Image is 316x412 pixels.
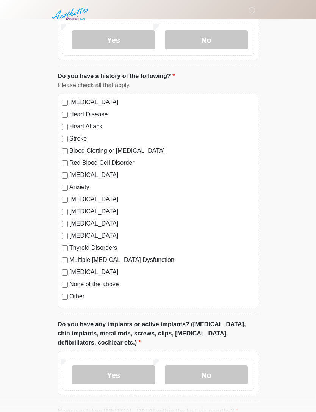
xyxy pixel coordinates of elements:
[69,268,254,277] label: [MEDICAL_DATA]
[69,122,254,132] label: Heart Attack
[62,282,68,288] input: None of the above
[62,197,68,203] input: [MEDICAL_DATA]
[69,159,254,168] label: Red Blood Cell Disorder
[62,233,68,240] input: [MEDICAL_DATA]
[62,258,68,264] input: Multiple [MEDICAL_DATA] Dysfunction
[69,292,254,301] label: Other
[62,246,68,252] input: Thyroid Disorders
[62,136,68,143] input: Stroke
[72,366,155,385] label: Yes
[62,161,68,167] input: Red Blood Cell Disorder
[69,171,254,180] label: [MEDICAL_DATA]
[62,270,68,276] input: [MEDICAL_DATA]
[69,207,254,216] label: [MEDICAL_DATA]
[62,124,68,130] input: Heart Attack
[165,366,248,385] label: No
[62,149,68,155] input: Blood Clotting or [MEDICAL_DATA]
[50,6,91,23] img: Aesthetics by Emediate Cure Logo
[69,195,254,204] label: [MEDICAL_DATA]
[165,31,248,50] label: No
[62,209,68,215] input: [MEDICAL_DATA]
[62,173,68,179] input: [MEDICAL_DATA]
[58,81,258,90] div: Please check all that apply.
[62,112,68,118] input: Heart Disease
[62,294,68,300] input: Other
[69,147,254,156] label: Blood Clotting or [MEDICAL_DATA]
[69,280,254,289] label: None of the above
[69,219,254,229] label: [MEDICAL_DATA]
[58,72,175,81] label: Do you have a history of the following?
[69,183,254,192] label: Anxiety
[72,31,155,50] label: Yes
[62,185,68,191] input: Anxiety
[62,100,68,106] input: [MEDICAL_DATA]
[58,320,258,348] label: Do you have any implants or active implants? ([MEDICAL_DATA], chin implants, metal rods, screws, ...
[69,256,254,265] label: Multiple [MEDICAL_DATA] Dysfunction
[69,135,254,144] label: Stroke
[62,221,68,227] input: [MEDICAL_DATA]
[69,110,254,119] label: Heart Disease
[69,232,254,241] label: [MEDICAL_DATA]
[69,98,254,107] label: [MEDICAL_DATA]
[69,244,254,253] label: Thyroid Disorders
